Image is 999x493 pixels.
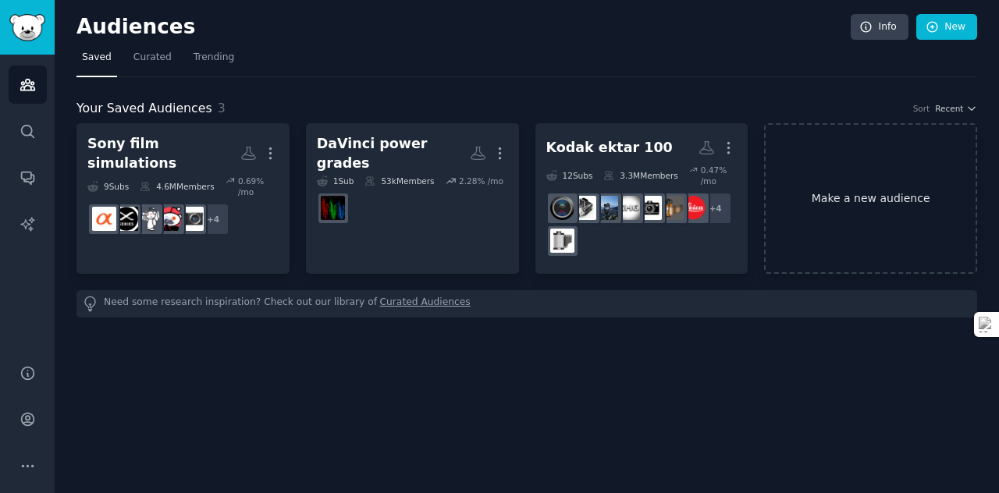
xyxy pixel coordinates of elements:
[546,165,593,186] div: 12 Sub s
[317,176,354,186] div: 1 Sub
[188,45,240,77] a: Trending
[92,207,116,231] img: SonyAlpha
[935,103,977,114] button: Recent
[701,165,738,186] div: 0.47 % /mo
[913,103,930,114] div: Sort
[380,296,471,312] a: Curated Audiences
[764,123,977,274] a: Make a new audience
[197,203,229,236] div: + 4
[76,290,977,317] div: Need some research inspiration? Check out our library of
[128,45,177,77] a: Curated
[158,207,182,231] img: Cameras
[136,207,160,231] img: videography
[180,207,204,231] img: a6300
[594,196,618,220] img: largeformat
[238,176,279,197] div: 0.69 % /mo
[546,138,673,158] div: Kodak ektar 100
[82,51,112,65] span: Saved
[681,196,706,220] img: leicaphotos
[321,196,345,220] img: colorists
[76,99,212,119] span: Your Saved Audiences
[459,176,503,186] div: 2.28 % /mo
[317,134,470,172] div: DaVinci power grades
[306,123,519,274] a: DaVinci power grades1Sub53kMembers2.28% /mocolorists
[133,51,172,65] span: Curated
[851,14,908,41] a: Info
[916,14,977,41] a: New
[76,15,851,40] h2: Audiences
[550,229,574,253] img: analog
[87,176,129,197] div: 9 Sub s
[699,192,732,225] div: + 4
[140,176,214,197] div: 4.6M Members
[76,45,117,77] a: Saved
[364,176,434,186] div: 53k Members
[659,196,684,220] img: AnalogCommunity
[87,134,240,172] div: Sony film simulations
[76,123,290,274] a: Sony film simulations9Subs4.6MMembers0.69% /mo+4a6300CamerasvideographyfujifilmcirclejerkSonyAlpha
[603,165,677,186] div: 3.3M Members
[535,123,748,274] a: Kodak ektar 10012Subs3.3MMembers0.47% /mo+4leicaphotosAnalogCommunitystreet_photographersLumixGH6...
[572,196,596,220] img: mediumformat
[9,14,45,41] img: GummySearch logo
[114,207,138,231] img: fujifilmcirclejerk
[616,196,640,220] img: LumixGH6
[638,196,662,220] img: street_photographers
[218,101,226,115] span: 3
[194,51,234,65] span: Trending
[550,196,574,220] img: filmphotography
[935,103,963,114] span: Recent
